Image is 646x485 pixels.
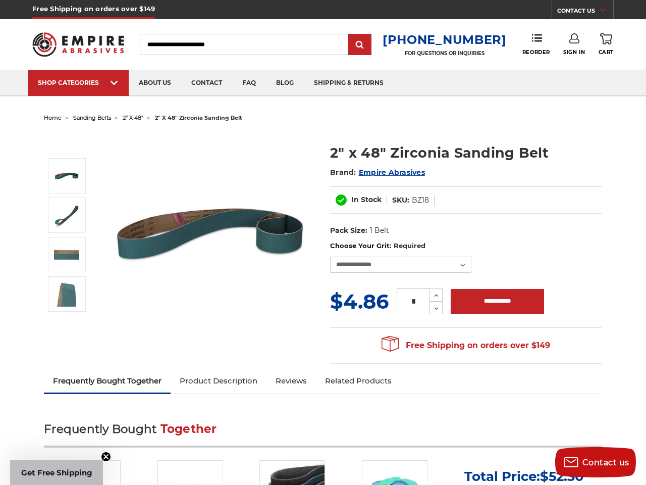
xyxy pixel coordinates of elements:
img: 2" x 48" Zirc Sanding Belt [54,242,79,267]
label: Choose Your Grit: [330,241,602,251]
span: Sign In [563,49,585,56]
a: Product Description [171,370,266,392]
span: Free Shipping on orders over $149 [382,335,550,356]
span: Reorder [522,49,550,56]
img: 2" x 48" - Zirconia Sanding Belt [54,281,79,307]
p: Total Price: [464,468,584,484]
span: Frequently Bought [44,422,156,436]
dd: 1 Belt [370,225,389,236]
span: Get Free Shipping [21,468,92,477]
button: Contact us [555,447,636,477]
dt: Pack Size: [330,225,367,236]
img: 2" x 48" Sanding Belt - Zirconia [110,132,311,334]
a: Reviews [266,370,316,392]
img: Empire Abrasives [32,26,124,62]
span: $52.30 [540,468,584,484]
a: shipping & returns [304,70,394,96]
img: 2" x 48" Sanding Belt - Zirconia [54,163,79,188]
a: Cart [599,33,614,56]
input: Submit [350,35,370,55]
dd: BZ18 [412,195,429,206]
img: 2" x 48" Zirconia Oxide Sanding Belt [54,203,79,228]
div: Get Free ShippingClose teaser [10,460,103,485]
a: Reorder [522,33,550,55]
a: about us [129,70,181,96]
a: home [44,114,62,121]
span: $4.86 [330,289,389,314]
span: In Stock [351,195,382,204]
a: Empire Abrasives [359,168,425,177]
a: contact [181,70,232,96]
a: sanding belts [73,114,111,121]
h1: 2" x 48" Zirconia Sanding Belt [330,143,602,163]
a: [PHONE_NUMBER] [383,32,507,47]
button: Close teaser [101,452,111,462]
span: Contact us [582,458,629,467]
div: SHOP CATEGORIES [38,79,119,86]
a: Frequently Bought Together [44,370,171,392]
p: FOR QUESTIONS OR INQUIRIES [383,50,507,57]
a: Related Products [316,370,401,392]
a: faq [232,70,266,96]
span: 2" x 48" zirconia sanding belt [155,114,242,121]
span: Cart [599,49,614,56]
a: blog [266,70,304,96]
small: Required [394,241,425,250]
a: 2" x 48" [123,114,143,121]
span: Brand: [330,168,356,177]
dt: SKU: [392,195,409,206]
a: CONTACT US [557,5,613,19]
span: Together [160,422,217,436]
